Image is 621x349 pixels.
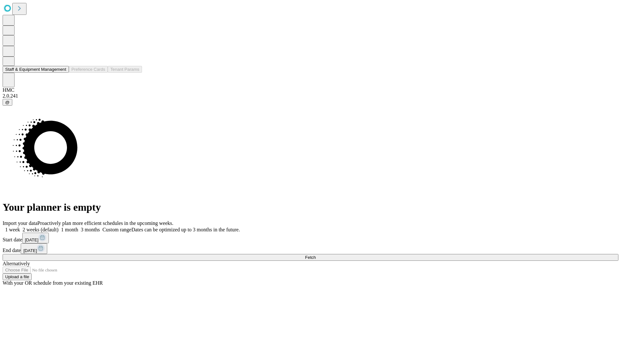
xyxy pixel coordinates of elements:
span: Fetch [305,255,316,260]
button: Fetch [3,254,618,261]
span: [DATE] [23,248,37,253]
button: Preference Cards [69,66,108,73]
button: Tenant Params [108,66,142,73]
div: 2.0.241 [3,93,618,99]
span: 1 week [5,227,20,232]
span: 3 months [81,227,100,232]
div: HMC [3,87,618,93]
span: Dates can be optimized up to 3 months in the future. [131,227,240,232]
button: [DATE] [22,233,49,243]
h1: Your planner is empty [3,201,618,213]
span: Alternatively [3,261,30,266]
span: 1 month [61,227,78,232]
span: With your OR schedule from your existing EHR [3,280,103,286]
span: Custom range [103,227,131,232]
div: Start date [3,233,618,243]
span: @ [5,100,10,105]
button: @ [3,99,12,106]
button: Upload a file [3,273,32,280]
span: Proactively plan more efficient schedules in the upcoming weeks. [38,220,173,226]
div: End date [3,243,618,254]
span: [DATE] [25,238,38,242]
span: 2 weeks (default) [23,227,59,232]
button: Staff & Equipment Management [3,66,69,73]
button: [DATE] [21,243,47,254]
span: Import your data [3,220,38,226]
